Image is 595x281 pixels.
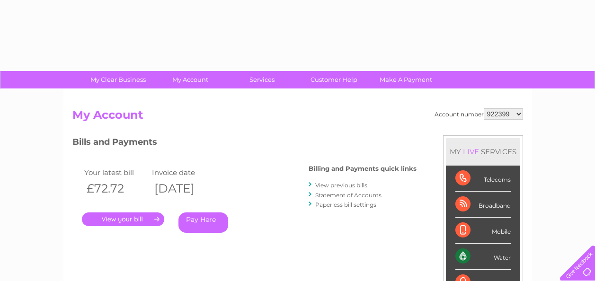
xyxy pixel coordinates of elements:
a: Make A Payment [367,71,445,88]
h4: Billing and Payments quick links [309,165,417,172]
div: LIVE [461,147,481,156]
a: My Clear Business [79,71,157,88]
th: [DATE] [150,179,218,198]
td: Invoice date [150,166,218,179]
div: Mobile [455,218,511,244]
div: Broadband [455,192,511,218]
a: . [82,212,164,226]
div: Water [455,244,511,270]
a: Services [223,71,301,88]
th: £72.72 [82,179,150,198]
a: View previous bills [315,182,367,189]
a: My Account [151,71,229,88]
td: Your latest bill [82,166,150,179]
div: MY SERVICES [446,138,520,165]
a: Customer Help [295,71,373,88]
a: Pay Here [178,212,228,233]
a: Statement of Accounts [315,192,382,199]
h2: My Account [72,108,523,126]
div: Account number [435,108,523,120]
div: Telecoms [455,166,511,192]
h3: Bills and Payments [72,135,417,152]
a: Paperless bill settings [315,201,376,208]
